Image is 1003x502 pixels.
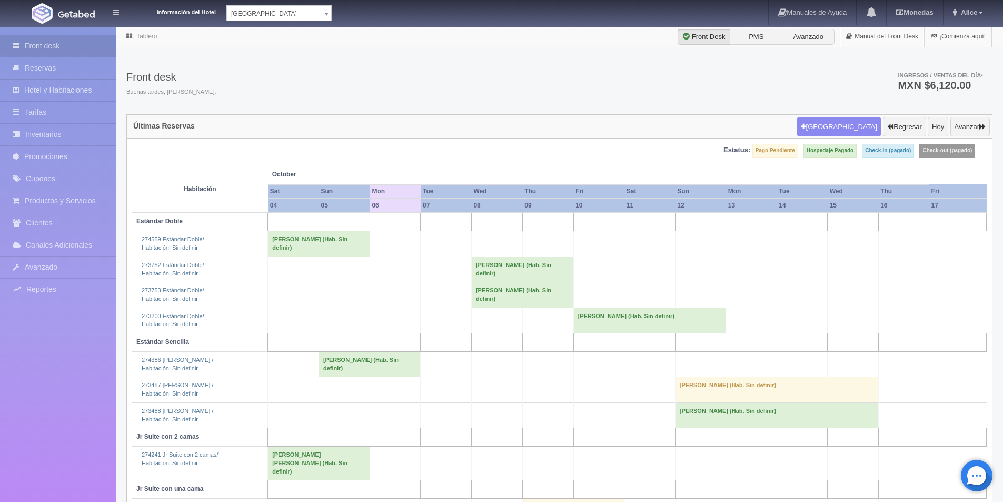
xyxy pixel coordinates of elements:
[958,8,977,16] span: Alice
[268,199,319,213] th: 04
[319,184,370,199] th: Sun
[675,184,726,199] th: Sun
[777,199,827,213] th: 14
[471,199,522,213] th: 08
[898,80,983,91] h3: MXN $6,120.00
[370,199,421,213] th: 06
[319,352,421,377] td: [PERSON_NAME] (Hab. Sin definir)
[840,26,924,47] a: Manual del Front Desk
[142,357,213,371] a: 274386 [PERSON_NAME] /Habitación: Sin definir
[730,29,782,45] label: PMS
[624,199,675,213] th: 11
[522,184,573,199] th: Thu
[919,144,975,158] label: Check-out (pagado)
[268,447,370,480] td: [PERSON_NAME] [PERSON_NAME] (Hab. Sin definir)
[268,231,370,257] td: [PERSON_NAME] (Hab. Sin definir)
[136,433,199,440] b: Jr Suite con 2 camas
[883,117,926,137] button: Regresar
[782,29,835,45] label: Avanzado
[573,308,726,333] td: [PERSON_NAME] (Hab. Sin definir)
[797,117,881,137] button: [GEOGRAPHIC_DATA]
[136,33,157,40] a: Tablero
[950,117,990,137] button: Avanzar
[675,377,878,402] td: [PERSON_NAME] (Hab. Sin definir)
[272,170,366,179] span: October
[126,71,216,83] h3: Front desk
[624,184,675,199] th: Sat
[421,184,471,199] th: Tue
[878,184,929,199] th: Thu
[142,236,204,251] a: 274559 Estándar Doble/Habitación: Sin definir
[896,8,933,16] b: Monedas
[142,451,219,466] a: 274241 Jr Suite con 2 camas/Habitación: Sin definir
[675,402,878,428] td: [PERSON_NAME] (Hab. Sin definir)
[675,199,726,213] th: 12
[142,382,213,397] a: 273487 [PERSON_NAME] /Habitación: Sin definir
[136,338,189,346] b: Estándar Sencilla
[268,184,319,199] th: Sat
[878,199,929,213] th: 16
[142,262,204,277] a: 273752 Estándar Doble/Habitación: Sin definir
[726,199,777,213] th: 13
[723,145,750,155] label: Estatus:
[142,287,204,302] a: 273753 Estándar Doble/Habitación: Sin definir
[573,184,624,199] th: Fri
[421,199,471,213] th: 07
[142,313,204,328] a: 273200 Estándar Doble/Habitación: Sin definir
[862,144,914,158] label: Check-in (pagado)
[929,199,987,213] th: 17
[471,184,522,199] th: Wed
[133,122,195,130] h4: Últimas Reservas
[370,184,421,199] th: Mon
[132,5,216,17] dt: Información del Hotel
[522,199,573,213] th: 09
[471,282,573,308] td: [PERSON_NAME] (Hab. Sin definir)
[828,184,878,199] th: Wed
[678,29,730,45] label: Front Desk
[777,184,827,199] th: Tue
[58,10,95,18] img: Getabed
[726,184,777,199] th: Mon
[126,88,216,96] span: Buenas tardes, [PERSON_NAME].
[184,185,216,193] strong: Habitación
[573,199,624,213] th: 10
[828,199,878,213] th: 15
[136,485,203,493] b: Jr Suite con una cama
[32,3,53,24] img: Getabed
[752,144,798,158] label: Pago Pendiente
[136,218,183,225] b: Estándar Doble
[803,144,857,158] label: Hospedaje Pagado
[929,184,987,199] th: Fri
[142,408,213,422] a: 273488 [PERSON_NAME] /Habitación: Sin definir
[319,199,370,213] th: 05
[231,6,317,22] span: [GEOGRAPHIC_DATA]
[898,72,983,78] span: Ingresos / Ventas del día
[928,117,948,137] button: Hoy
[226,5,332,21] a: [GEOGRAPHIC_DATA]
[471,257,573,282] td: [PERSON_NAME] (Hab. Sin definir)
[925,26,991,47] a: ¡Comienza aquí!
